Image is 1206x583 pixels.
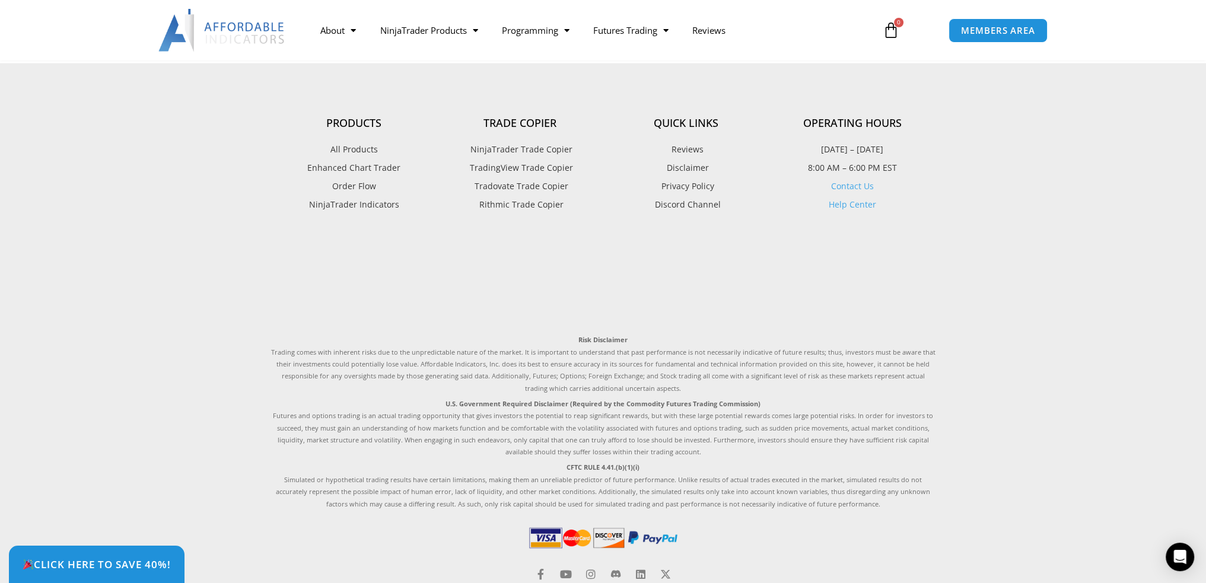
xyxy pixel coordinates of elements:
[271,178,437,193] a: Order Flow
[308,17,868,44] nav: Menu
[271,116,437,129] h4: Products
[330,141,378,157] span: All Products
[949,18,1048,43] a: MEMBERS AREA
[271,333,935,394] p: Trading comes with inherent risks due to the unpredictable nature of the market. It is important ...
[652,196,721,212] span: Discord Channel
[680,17,737,44] a: Reviews
[527,524,680,550] img: PaymentIcons | Affordable Indicators – NinjaTrader
[158,9,286,52] img: LogoAI | Affordable Indicators – NinjaTrader
[437,196,603,212] a: Rithmic Trade Copier
[271,461,935,509] p: Simulated or hypothetical trading results have certain limitations, making them an unreliable pre...
[437,178,603,193] a: Tradovate Trade Copier
[603,196,769,212] a: Discord Channel
[271,238,935,321] iframe: Customer reviews powered by Trustpilot
[961,26,1035,35] span: MEMBERS AREA
[23,559,33,569] img: 🎉
[581,17,680,44] a: Futures Trading
[437,160,603,175] a: TradingView Trade Copier
[865,13,917,47] a: 0
[603,178,769,193] a: Privacy Policy
[1166,543,1194,571] div: Open Intercom Messenger
[894,18,903,27] span: 0
[658,178,714,193] span: Privacy Policy
[476,196,564,212] span: Rithmic Trade Copier
[446,399,760,407] strong: U.S. Government Required Disclaimer (Required by the Commodity Futures Trading Commission)
[769,116,935,129] h4: Operating Hours
[368,17,489,44] a: NinjaTrader Products
[437,116,603,129] h4: Trade Copier
[603,141,769,157] a: Reviews
[603,160,769,175] a: Disclaimer
[271,160,437,175] a: Enhanced Chart Trader
[567,462,639,471] strong: CFTC RULE 4.41.(b)(1)(i)
[9,546,184,583] a: 🎉Click Here to save 40%!
[308,17,368,44] a: About
[437,141,603,157] a: NinjaTrader Trade Copier
[467,160,573,175] span: TradingView Trade Copier
[578,334,628,343] strong: Risk Disclaimer
[23,559,171,569] span: Click Here to save 40%!
[769,160,935,175] p: 8:00 AM – 6:00 PM EST
[271,141,437,157] a: All Products
[332,178,376,193] span: Order Flow
[271,196,437,212] a: NinjaTrader Indicators
[467,141,572,157] span: NinjaTrader Trade Copier
[829,198,876,209] a: Help Center
[669,141,704,157] span: Reviews
[664,160,709,175] span: Disclaimer
[603,116,769,129] h4: Quick Links
[307,160,400,175] span: Enhanced Chart Trader
[769,141,935,157] p: [DATE] – [DATE]
[472,178,568,193] span: Tradovate Trade Copier
[271,397,935,458] p: Futures and options trading is an actual trading opportunity that gives investors the potential t...
[831,180,874,191] a: Contact Us
[309,196,399,212] span: NinjaTrader Indicators
[489,17,581,44] a: Programming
